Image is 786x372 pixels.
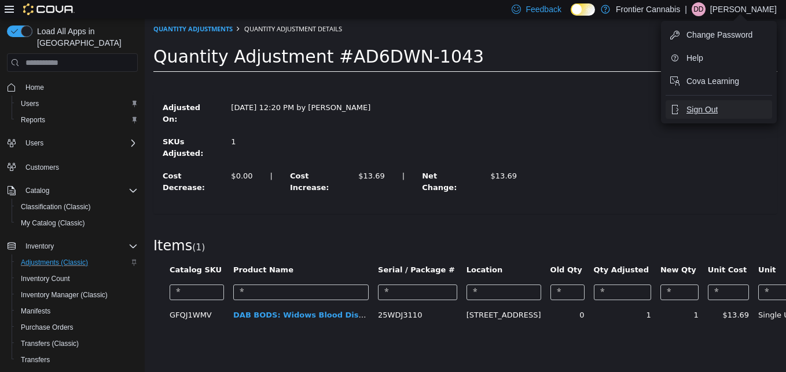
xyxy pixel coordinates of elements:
span: DD [693,2,703,16]
a: Transfers (Classic) [16,337,83,351]
small: ( ) [47,224,60,234]
span: Load All Apps in [GEOGRAPHIC_DATA] [32,25,138,49]
a: Purchase Orders [16,320,78,334]
label: | [249,152,269,163]
td: 1 [511,286,559,307]
a: Adjustments (Classic) [16,256,93,269]
td: 25WDJ3110 [229,286,317,307]
button: Catalog SKU [25,246,79,257]
span: Home [21,80,138,94]
button: My Catalog (Classic) [12,215,142,231]
button: Help [666,49,772,67]
div: [DATE] 12:20 PM by [PERSON_NAME] [78,83,234,95]
button: Catalog [2,183,142,199]
button: Unit [614,246,633,257]
button: Change Password [666,25,772,44]
span: My Catalog (Classic) [21,218,85,228]
button: Serial / Package # [233,246,313,257]
button: Transfers (Classic) [12,335,142,352]
span: Help [686,52,703,64]
button: Inventory Count [12,271,142,287]
button: New Qty [516,246,554,257]
div: $13.69 [214,152,240,163]
button: Inventory [2,238,142,254]
label: Cost Decrease: [9,152,78,174]
span: Transfers [21,355,50,364]
span: Transfers (Classic) [21,339,79,348]
span: Catalog [25,186,49,195]
span: Purchase Orders [21,323,74,332]
a: Quantity Adjustments [9,6,88,14]
td: 0 [401,286,445,307]
div: $13.69 [346,152,373,163]
td: 1 [445,286,511,307]
button: Sign Out [666,100,772,119]
button: Inventory [21,239,58,253]
button: Classification (Classic) [12,199,142,215]
span: Catalog [21,184,138,198]
a: Transfers [16,353,54,367]
span: Users [16,97,138,111]
button: Home [2,79,142,96]
a: Users [16,97,43,111]
button: Users [21,136,48,150]
label: SKUs Adjusted: [9,118,78,140]
button: Unit Cost [563,246,604,257]
td: Single Unit [609,286,659,307]
span: My Catalog (Classic) [16,216,138,230]
span: Adjustments (Classic) [21,258,88,267]
p: [PERSON_NAME] [710,2,777,16]
span: Transfers (Classic) [16,337,138,351]
button: Reports [12,112,142,128]
button: Users [2,135,142,151]
span: Transfers [16,353,138,367]
span: Items [9,219,47,235]
span: Inventory Count [21,274,70,283]
span: Inventory Count [16,272,138,286]
button: Qty Adjusted [449,246,506,257]
button: Product Name [89,246,151,257]
span: 1 [51,224,57,234]
a: Manifests [16,304,55,318]
span: Users [21,136,138,150]
td: $13.69 [559,286,609,307]
span: Classification (Classic) [21,202,91,211]
div: 1 [86,118,172,129]
a: Classification (Classic) [16,200,96,214]
span: Manifests [21,307,50,316]
button: Inventory Manager (Classic) [12,287,142,303]
button: Catalog [21,184,54,198]
input: Dark Mode [571,3,595,16]
span: Cova Learning [686,75,739,87]
span: Adjustments (Classic) [16,256,138,269]
label: Net Change: [269,152,337,174]
span: Inventory [25,242,54,251]
p: Frontier Cannabis [616,2,680,16]
a: Customers [21,161,64,174]
span: Users [21,99,39,108]
a: My Catalog (Classic) [16,216,90,230]
span: [STREET_ADDRESS] [322,292,396,301]
span: Sign Out [686,104,718,115]
label: | [117,152,137,163]
span: Manifests [16,304,138,318]
span: Customers [21,159,138,174]
button: Transfers [12,352,142,368]
p: | [685,2,687,16]
span: Inventory Manager (Classic) [16,288,138,302]
span: Classification (Classic) [16,200,138,214]
span: Change Password [686,29,752,41]
button: Purchase Orders [12,319,142,335]
a: DAB BODS: Widows Blood Disti Infused Joints (3x0.5g) [89,292,319,301]
button: Customers [2,158,142,175]
span: Customers [25,163,59,172]
button: Old Qty [406,246,440,257]
a: Inventory Manager (Classic) [16,288,112,302]
span: Quantity Adjustment Details [100,6,197,14]
a: Reports [16,113,50,127]
a: Home [21,81,49,94]
label: Cost Increase: [137,152,205,174]
span: Users [25,138,43,148]
span: Feedback [526,3,561,15]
